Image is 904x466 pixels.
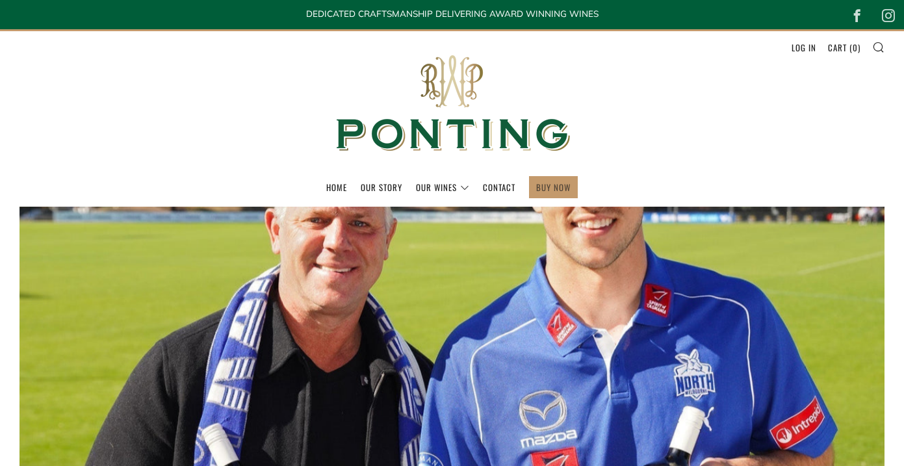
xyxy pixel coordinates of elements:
[853,41,858,54] span: 0
[536,177,571,198] a: BUY NOW
[322,31,582,176] img: Ponting Wines
[792,37,816,58] a: Log in
[361,177,402,198] a: Our Story
[483,177,515,198] a: Contact
[326,177,347,198] a: Home
[416,177,469,198] a: Our Wines
[828,37,860,58] a: Cart (0)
